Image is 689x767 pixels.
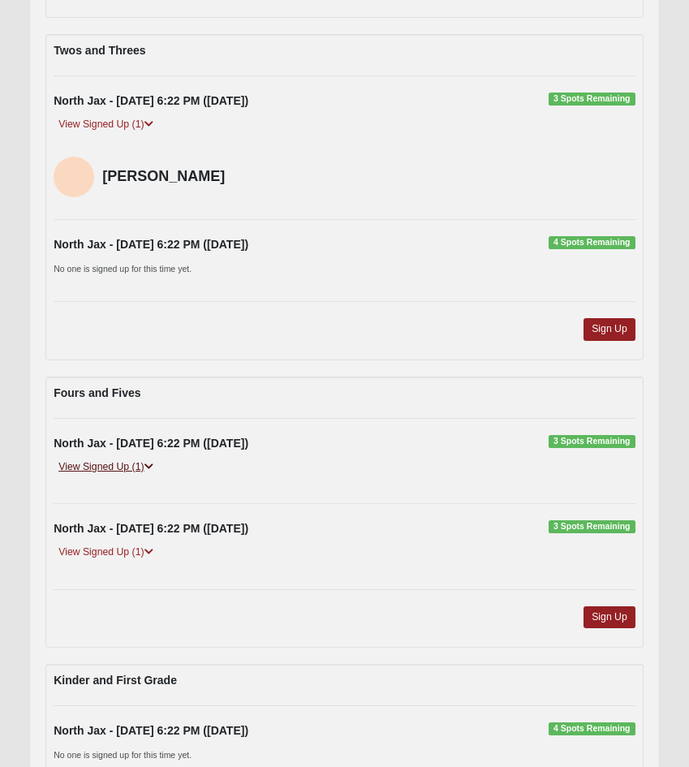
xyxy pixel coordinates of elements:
a: Sign Up [583,606,635,628]
img: Katie Orso [54,157,94,197]
span: 3 Spots Remaining [549,93,635,106]
a: View Signed Up (1) [54,544,157,561]
strong: North Jax - [DATE] 6:22 PM ([DATE]) [54,238,248,251]
strong: Fours and Fives [54,386,140,399]
strong: North Jax - [DATE] 6:22 PM ([DATE]) [54,437,248,450]
a: View Signed Up (1) [54,459,157,476]
strong: North Jax - [DATE] 6:22 PM ([DATE]) [54,724,248,737]
span: 4 Spots Remaining [549,236,635,249]
span: 4 Spots Remaining [549,722,635,735]
span: 3 Spots Remaining [549,435,635,448]
small: No one is signed up for this time yet. [54,264,192,274]
h4: [PERSON_NAME] [102,168,635,186]
strong: Twos and Threes [54,44,145,57]
a: Sign Up [583,318,635,340]
small: No one is signed up for this time yet. [54,750,192,760]
strong: North Jax - [DATE] 6:22 PM ([DATE]) [54,522,248,535]
strong: Kinder and First Grade [54,674,177,687]
span: 3 Spots Remaining [549,520,635,533]
strong: North Jax - [DATE] 6:22 PM ([DATE]) [54,94,248,107]
a: View Signed Up (1) [54,116,157,133]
